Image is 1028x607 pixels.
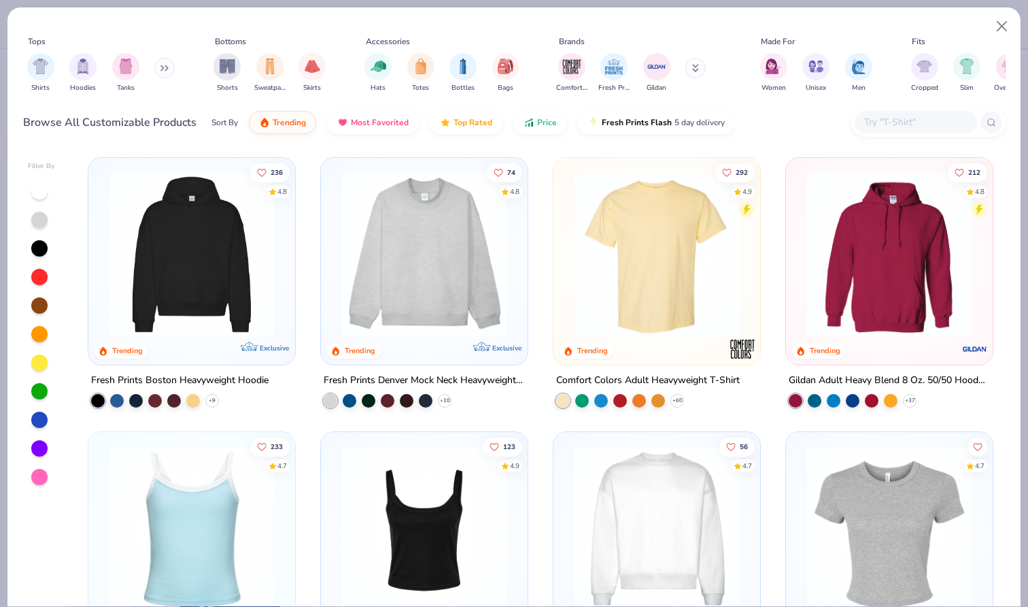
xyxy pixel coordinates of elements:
button: filter button [449,53,477,93]
div: 4.9 [742,186,752,197]
button: filter button [298,53,326,93]
button: Like [968,437,987,456]
div: filter for Hoodies [69,53,97,93]
span: Totes [412,83,429,93]
button: filter button [802,53,829,93]
div: filter for Slim [953,53,980,93]
div: 4.7 [278,461,288,471]
img: 01756b78-01f6-4cc6-8d8a-3c30c1a0c8ac [800,171,979,338]
img: Skirts Image [305,59,320,74]
span: Men [852,83,866,93]
img: f5d85501-0dbb-4ee4-b115-c08fa3845d83 [335,171,514,338]
span: Sweatpants [254,83,286,93]
div: Accessories [366,35,410,48]
img: Hats Image [371,59,386,74]
div: Tops [28,35,46,48]
div: Comfort Colors Adult Heavyweight T-Shirt [556,372,740,389]
img: flash.gif [588,117,599,128]
div: 4.8 [975,186,984,197]
span: Shorts [217,83,238,93]
span: 56 [740,443,748,450]
button: Top Rated [430,111,502,134]
img: Oversized Image [1001,59,1017,74]
img: Bags Image [498,59,513,74]
span: Tanks [117,83,135,93]
button: filter button [69,53,97,93]
div: filter for Skirts [298,53,326,93]
span: 292 [736,169,748,176]
div: filter for Hats [364,53,392,93]
div: filter for Tanks [112,53,139,93]
span: Hats [371,83,385,93]
span: Cropped [911,83,938,93]
button: Like [483,437,522,456]
button: filter button [112,53,139,93]
span: 212 [968,169,980,176]
button: filter button [364,53,392,93]
button: Like [719,437,755,456]
img: Unisex Image [808,59,824,74]
img: Comfort Colors logo [729,335,756,363]
div: 4.8 [278,186,288,197]
span: + 10 [440,397,450,405]
img: Men Image [851,59,866,74]
img: a90f7c54-8796-4cb2-9d6e-4e9644cfe0fe [514,171,693,338]
span: Most Favorited [351,117,409,128]
img: TopRated.gif [440,117,451,128]
span: Price [537,117,557,128]
button: filter button [407,53,434,93]
span: Women [761,83,786,93]
img: Sweatpants Image [262,59,277,74]
div: filter for Sweatpants [254,53,286,93]
div: 4.7 [742,461,752,471]
img: 91acfc32-fd48-4d6b-bdad-a4c1a30ac3fc [102,171,281,338]
img: Tanks Image [118,59,133,74]
button: filter button [845,53,872,93]
span: Bottles [451,83,475,93]
div: 4.9 [510,461,519,471]
span: + 60 [672,397,682,405]
span: + 37 [904,397,914,405]
div: Gildan Adult Heavy Blend 8 Oz. 50/50 Hooded Sweatshirt [789,372,990,389]
span: Unisex [806,83,826,93]
img: 029b8af0-80e6-406f-9fdc-fdf898547912 [567,171,747,338]
div: filter for Totes [407,53,434,93]
img: Cropped Image [916,59,932,74]
button: Most Favorited [327,111,419,134]
button: filter button [994,53,1025,93]
div: Fresh Prints Denver Mock Neck Heavyweight Sweatshirt [324,372,525,389]
div: filter for Cropped [911,53,938,93]
button: filter button [598,53,630,93]
span: 5 day delivery [674,115,725,131]
div: Browse All Customizable Products [23,114,196,131]
span: 233 [271,443,284,450]
div: filter for Comfort Colors [556,53,587,93]
img: Totes Image [413,59,428,74]
div: 4.8 [510,186,519,197]
img: e55d29c3-c55d-459c-bfd9-9b1c499ab3c6 [746,171,925,338]
span: Bags [498,83,513,93]
button: Close [989,14,1015,39]
div: filter for Oversized [994,53,1025,93]
span: Slim [960,83,974,93]
button: Like [715,163,755,182]
div: Sort By [211,116,238,129]
img: Comfort Colors Image [562,56,582,77]
span: 123 [503,443,515,450]
img: most_fav.gif [337,117,348,128]
span: Trending [273,117,306,128]
div: filter for Unisex [802,53,829,93]
div: filter for Gildan [643,53,670,93]
img: Hoodies Image [75,59,90,74]
button: filter button [953,53,980,93]
button: filter button [213,53,241,93]
img: Shirts Image [33,59,48,74]
span: Skirts [303,83,321,93]
img: Shorts Image [220,59,235,74]
button: Like [948,163,987,182]
div: Made For [761,35,795,48]
button: filter button [254,53,286,93]
button: Like [251,163,290,182]
button: Trending [249,111,316,134]
span: 236 [271,169,284,176]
